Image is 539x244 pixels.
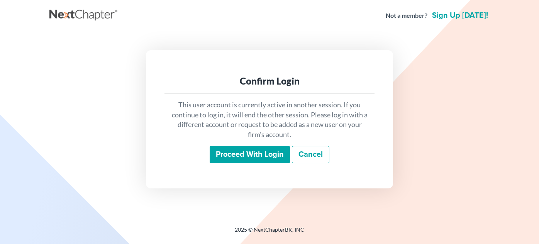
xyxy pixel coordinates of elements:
div: 2025 © NextChapterBK, INC [49,226,490,240]
div: Confirm Login [171,75,368,87]
a: Sign up [DATE]! [431,12,490,19]
input: Proceed with login [210,146,290,164]
p: This user account is currently active in another session. If you continue to log in, it will end ... [171,100,368,140]
a: Cancel [292,146,329,164]
strong: Not a member? [386,11,427,20]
